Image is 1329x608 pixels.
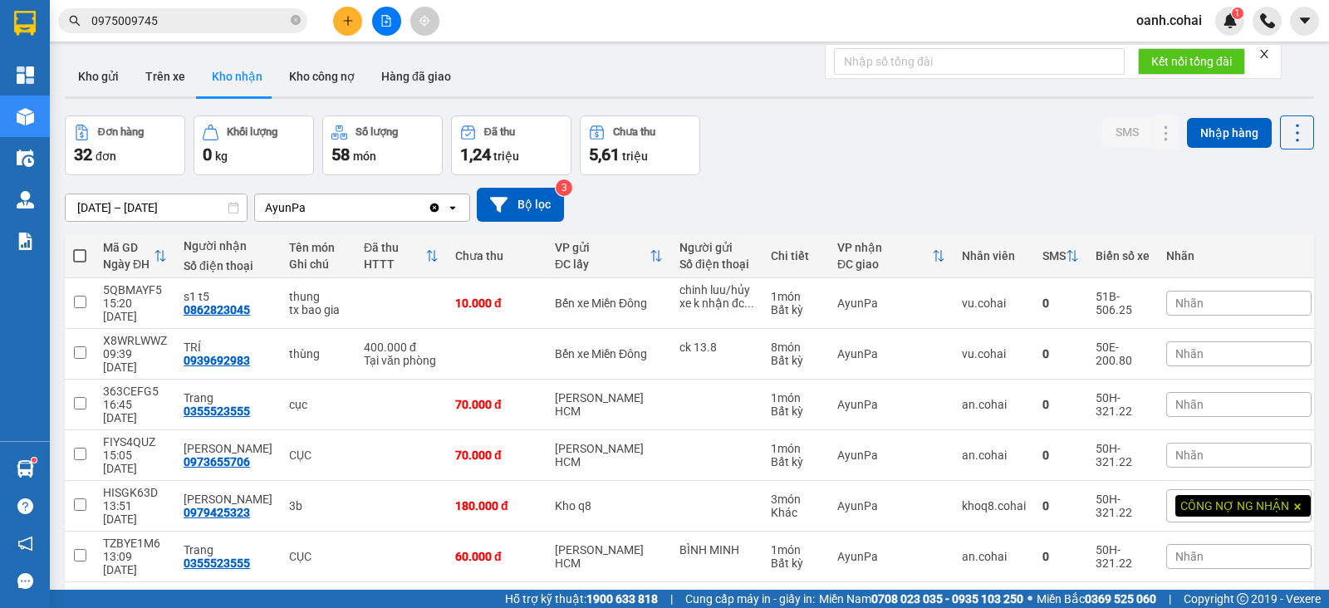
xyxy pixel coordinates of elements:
div: cục [289,398,347,411]
div: 0355523555 [184,405,250,418]
span: close-circle [291,13,301,29]
strong: 0708 023 035 - 0935 103 250 [871,592,1023,606]
div: an.cohai [962,449,1026,462]
img: warehouse-icon [17,460,34,478]
div: 09:39 [DATE] [103,347,167,374]
div: Tên món [289,241,347,254]
th: Toggle SortBy [829,234,954,278]
img: warehouse-icon [17,191,34,208]
span: aim [419,15,430,27]
span: Cung cấp máy in - giấy in: [685,590,815,608]
div: 15:20 [DATE] [103,297,167,323]
div: Tại văn phòng [364,354,439,367]
button: Kết nối tổng đài [1138,48,1245,75]
div: Trang [184,391,272,405]
div: 0862823045 [184,303,250,316]
div: [PERSON_NAME] HCM [555,391,663,418]
div: 0 [1042,347,1079,360]
div: Chi tiết [771,249,821,262]
div: [PERSON_NAME] HCM [555,543,663,570]
div: AyunPa [837,499,945,512]
span: | [670,590,673,608]
div: vu.cohai [962,297,1026,310]
div: 5QBMAYF5 [103,283,167,297]
div: Khối lượng [227,126,277,138]
div: Ngày ĐH [103,257,154,271]
span: Nhãn [1175,297,1204,310]
span: ... [744,297,754,310]
div: 0939692983 [184,354,250,367]
span: 5,61 [589,145,620,164]
span: caret-down [1297,13,1312,28]
div: khoq8.cohai [962,499,1026,512]
div: vu.cohai [962,347,1026,360]
div: AyunPa [837,449,945,462]
span: close-circle [291,15,301,25]
div: 16:45 [DATE] [103,398,167,424]
button: aim [410,7,439,36]
div: AyunPa [265,199,306,216]
div: 3b [289,499,347,512]
span: Kết nối tổng đài [1151,52,1232,71]
div: Biển số xe [1096,249,1150,262]
div: 70.000 đ [455,398,538,411]
div: AyunPa [837,347,945,360]
span: 1 [1234,7,1240,19]
img: icon-new-feature [1223,13,1238,28]
div: Bến xe Miền Đông [555,347,663,360]
span: plus [342,15,354,27]
svg: open [446,201,459,214]
div: Chưa thu [613,126,655,138]
div: 3 món [771,493,821,506]
div: Số điện thoại [679,257,754,271]
div: 13:51 [DATE] [103,499,167,526]
button: Kho gửi [65,56,132,96]
div: Khác [771,506,821,519]
div: Đơn hàng [98,126,144,138]
span: Nhãn [1175,398,1204,411]
div: thung [289,290,347,303]
span: 32 [74,145,92,164]
div: 50H-321.22 [1096,442,1150,468]
span: search [69,15,81,27]
div: 50H-321.22 [1096,493,1150,519]
span: đơn [96,150,116,163]
input: Selected AyunPa. [307,199,309,216]
button: Đã thu1,24 triệu [451,115,571,175]
div: SMS [1042,249,1066,262]
div: Tư Hùng [184,442,272,455]
div: 0 [1042,550,1079,563]
div: ck 13.8 [679,341,754,354]
div: 1 món [771,442,821,455]
div: Bất kỳ [771,354,821,367]
span: Miền Bắc [1037,590,1156,608]
span: close [1258,48,1270,60]
span: notification [17,536,33,552]
div: TZBYE1M6 [103,537,167,550]
div: 13:09 [DATE] [103,550,167,576]
div: 0355523555 [184,557,250,570]
button: Kho công nợ [276,56,368,96]
button: Hàng đã giao [368,56,464,96]
span: question-circle [17,498,33,514]
span: message [17,573,33,589]
img: logo-vxr [14,11,36,36]
button: Trên xe [132,56,199,96]
img: warehouse-icon [17,108,34,125]
div: 10.000 đ [455,297,538,310]
div: X8WRLWWZ [103,334,167,347]
div: 8 món [771,341,821,354]
button: Bộ lọc [477,188,564,222]
div: Ghi chú [289,257,347,271]
span: 1,24 [460,145,491,164]
div: TRÍ [184,341,272,354]
img: solution-icon [17,233,34,250]
button: Nhập hàng [1187,118,1272,148]
sup: 1 [32,458,37,463]
div: Nhãn [1166,249,1312,262]
th: Toggle SortBy [356,234,447,278]
span: copyright [1237,593,1248,605]
span: triệu [622,150,648,163]
span: 0 [203,145,212,164]
strong: 1900 633 818 [586,592,658,606]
